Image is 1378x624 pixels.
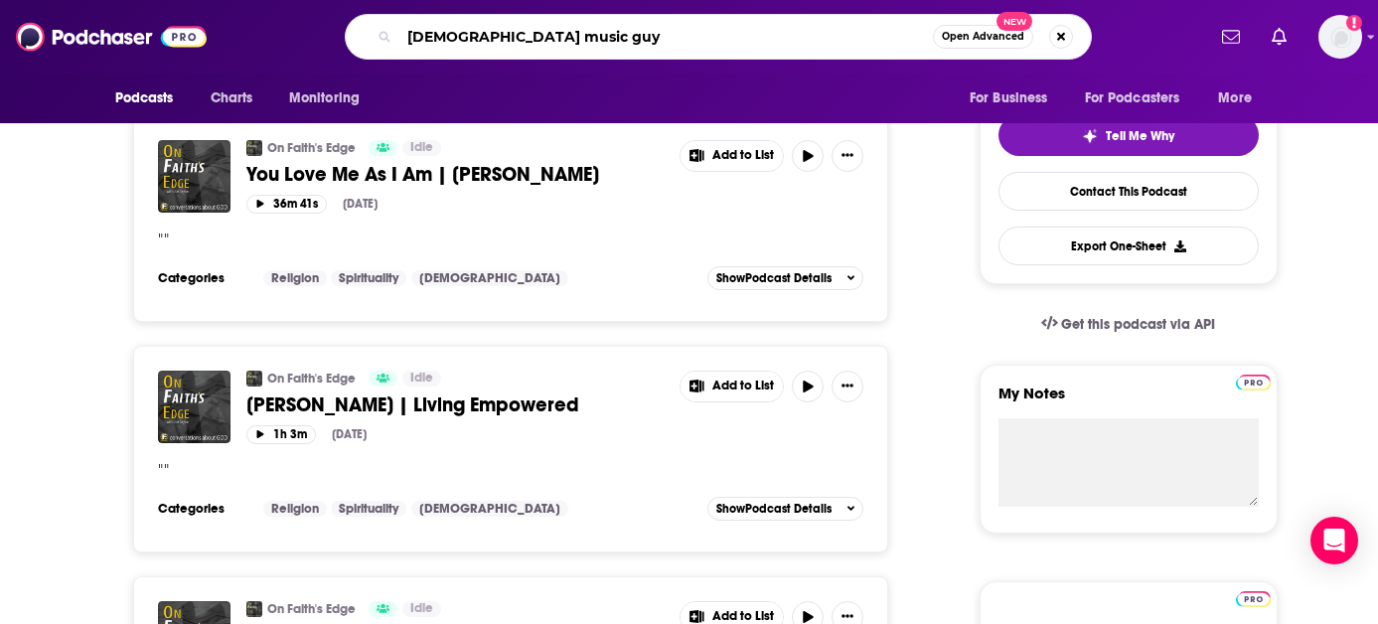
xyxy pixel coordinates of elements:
[158,140,230,213] img: You Love Me As I Am | Carla Bianco
[998,172,1259,211] a: Contact This Podcast
[712,379,774,393] span: Add to List
[263,501,327,517] a: Religion
[1106,128,1174,144] span: Tell Me Why
[343,197,378,211] div: [DATE]
[246,162,666,187] a: You Love Me As I Am | [PERSON_NAME]
[998,384,1259,418] label: My Notes
[1025,300,1232,349] a: Get this podcast via API
[158,461,169,479] span: " "
[1318,15,1362,59] span: Logged in as lori.heiselman
[402,140,441,156] a: Idle
[158,371,230,443] img: Benny DiChiara | Living Empowered
[246,195,327,214] button: 36m 41s
[1061,316,1215,333] span: Get this podcast via API
[399,21,933,53] input: Search podcasts, credits, & more...
[246,601,262,617] img: On Faith's Edge
[1236,588,1271,607] a: Pro website
[1236,591,1271,607] img: Podchaser Pro
[158,501,247,517] h3: Categories
[1072,79,1209,117] button: open menu
[345,14,1092,60] div: Search podcasts, credits, & more...
[246,392,579,417] span: [PERSON_NAME] | Living Empowered
[970,84,1048,112] span: For Business
[1082,128,1098,144] img: tell me why sparkle
[331,270,406,286] a: Spirituality
[1318,15,1362,59] button: Show profile menu
[681,141,784,171] button: Show More Button
[267,601,356,617] a: On Faith's Edge
[832,371,863,402] button: Show More Button
[1318,15,1362,59] img: User Profile
[1218,84,1252,112] span: More
[158,231,169,248] span: " "
[998,114,1259,156] button: tell me why sparkleTell Me Why
[246,425,316,444] button: 1h 3m
[1204,79,1277,117] button: open menu
[115,84,174,112] span: Podcasts
[996,12,1032,31] span: New
[101,79,200,117] button: open menu
[716,271,832,285] span: Show Podcast Details
[942,32,1024,42] span: Open Advanced
[410,138,433,158] span: Idle
[410,599,433,619] span: Idle
[716,502,832,516] span: Show Podcast Details
[1264,20,1295,54] a: Show notifications dropdown
[211,84,253,112] span: Charts
[267,371,356,387] a: On Faith's Edge
[832,140,863,172] button: Show More Button
[411,501,568,517] a: [DEMOGRAPHIC_DATA]
[246,140,262,156] img: On Faith's Edge
[707,266,864,290] button: ShowPodcast Details
[712,148,774,163] span: Add to List
[331,501,406,517] a: Spirituality
[158,270,247,286] h3: Categories
[16,18,207,56] img: Podchaser - Follow, Share and Rate Podcasts
[246,162,599,187] span: You Love Me As I Am | [PERSON_NAME]
[332,427,367,441] div: [DATE]
[712,609,774,624] span: Add to List
[1346,15,1362,31] svg: Add a profile image
[275,79,385,117] button: open menu
[246,371,262,387] img: On Faith's Edge
[410,369,433,389] span: Idle
[402,371,441,387] a: Idle
[1085,84,1180,112] span: For Podcasters
[289,84,360,112] span: Monitoring
[267,140,356,156] a: On Faith's Edge
[1310,517,1358,564] div: Open Intercom Messenger
[246,392,666,417] a: [PERSON_NAME] | Living Empowered
[198,79,265,117] a: Charts
[1214,20,1248,54] a: Show notifications dropdown
[707,497,864,521] button: ShowPodcast Details
[263,270,327,286] a: Religion
[681,372,784,401] button: Show More Button
[933,25,1033,49] button: Open AdvancedNew
[956,79,1073,117] button: open menu
[411,270,568,286] a: [DEMOGRAPHIC_DATA]
[998,227,1259,265] button: Export One-Sheet
[1236,372,1271,390] a: Pro website
[402,601,441,617] a: Idle
[1236,375,1271,390] img: Podchaser Pro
